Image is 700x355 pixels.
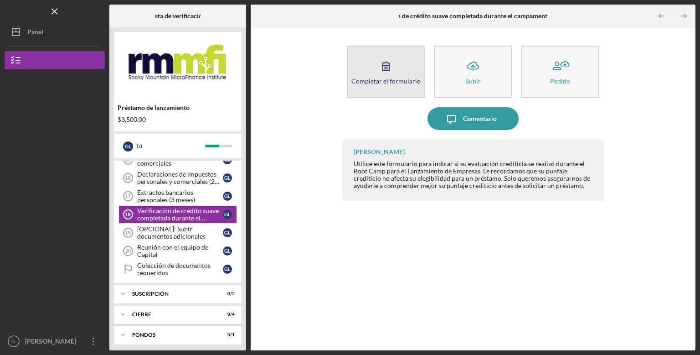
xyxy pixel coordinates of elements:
[132,311,151,318] font: Cierre
[224,193,228,199] font: G
[550,77,570,85] font: Pedido
[232,291,235,296] font: 2
[118,205,237,224] a: 18Verificación de crédito suave completada durante el campamento de entrenamientoGL
[521,46,599,98] button: Pedido
[224,175,228,181] font: G
[434,46,512,98] button: Subir
[351,77,421,85] font: Completar el formulario
[125,193,130,199] tspan: 17
[227,332,230,337] font: 0
[228,211,231,217] font: L
[118,242,237,260] a: 20Reunión con el equipo de CapitalGL
[228,248,231,254] font: L
[132,290,169,297] font: Suscripción
[224,211,228,217] font: G
[224,266,228,272] font: G
[230,311,232,317] font: /
[118,187,237,205] a: 17Extractos bancarios personales (3 meses)GL
[224,248,228,254] font: G
[135,142,142,150] font: Tú
[354,148,405,156] font: [PERSON_NAME]
[227,311,230,317] font: 0
[466,77,481,85] font: Subir
[118,104,190,111] font: Préstamo de lanzamiento
[114,37,242,91] img: Logotipo del producto
[427,107,519,130] button: Comentario
[232,332,235,337] font: 1
[118,115,146,123] font: $3,500.00
[137,170,219,193] font: Declaraciones de impuestos personales y comerciales (2 años)
[125,212,130,217] tspan: 18
[118,224,237,242] a: 19[OPCIONAL]: Subir documentos adicionalesGL
[125,175,130,181] tspan: 16
[137,188,195,204] font: Extractos bancarios personales (3 meses)
[354,160,590,189] font: Utilice este formulario para indicar si su evaluación crediticia se realizó durante el Boot Camp ...
[224,230,228,235] font: G
[227,291,230,296] font: 0
[228,230,231,235] font: L
[150,12,206,20] font: Lista de verificación
[232,311,235,317] font: 4
[129,143,131,149] font: L
[125,230,130,235] tspan: 19
[137,207,219,236] font: Verificación de crédito suave completada durante el campamento de entrenamiento
[137,243,208,258] font: Reunión con el equipo de Capital
[5,23,105,41] button: Panel
[11,339,17,344] text: GL
[132,331,155,338] font: Fondos
[125,143,129,149] font: G
[230,332,232,337] font: /
[347,46,425,98] button: Completar el formulario
[118,260,237,278] a: Colección de documentos requeridosGL
[463,115,497,122] font: Comentario
[366,12,602,20] font: Verificación de crédito suave completada durante el campamento de entrenamiento
[137,261,211,277] font: Colección de documentos requeridos
[137,225,206,240] font: [OPCIONAL]: Subir documentos adicionales
[118,169,237,187] a: 16Declaraciones de impuestos personales y comerciales (2 años)GL
[25,337,76,345] font: [PERSON_NAME]
[5,332,105,350] button: GL[PERSON_NAME]
[228,175,231,181] font: L
[125,248,131,254] tspan: 20
[228,193,231,199] font: L
[228,266,231,272] font: L
[27,28,43,36] font: Panel
[230,291,232,296] font: /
